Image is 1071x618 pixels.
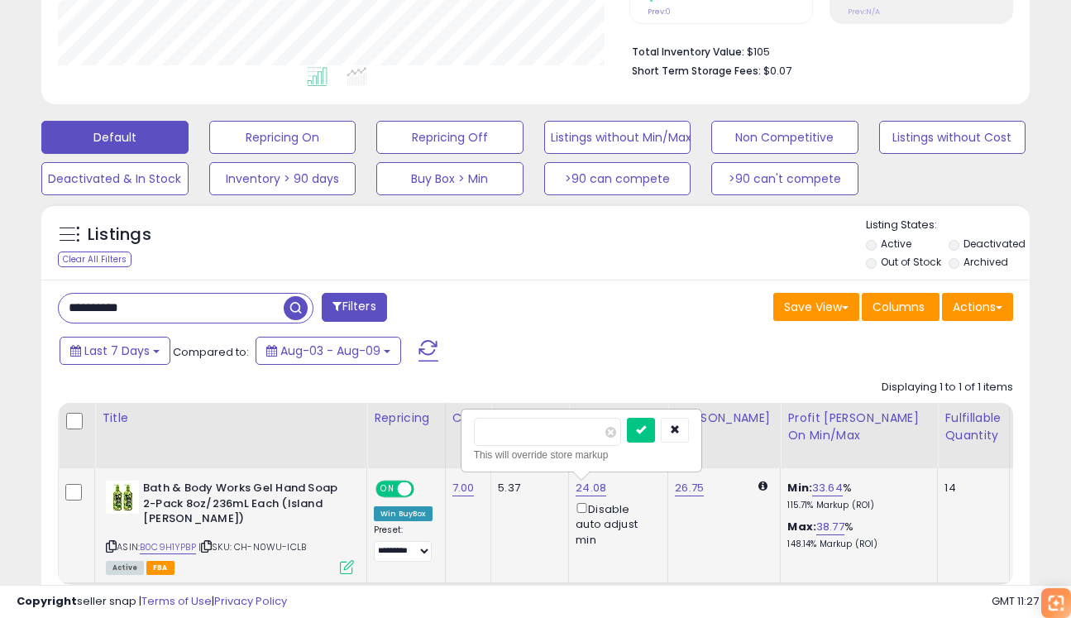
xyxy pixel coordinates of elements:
div: Disable auto adjust min [576,500,655,548]
strong: Copyright [17,593,77,609]
a: Privacy Policy [214,593,287,609]
div: [PERSON_NAME] [675,410,773,427]
button: Deactivated & In Stock [41,162,189,195]
a: 7.00 [452,480,475,496]
button: Non Competitive [711,121,858,154]
label: Deactivated [963,237,1026,251]
img: 41i5giTADCL._SL40_.jpg [106,481,139,514]
button: Listings without Min/Max [544,121,691,154]
p: 115.71% Markup (ROI) [787,500,925,511]
div: Fulfillable Quantity [944,410,1002,444]
a: 38.77 [816,519,844,535]
div: Cost [452,410,485,427]
span: OFF [412,482,438,496]
button: Repricing On [209,121,356,154]
th: The percentage added to the cost of goods (COGS) that forms the calculator for Min & Max prices. [781,403,938,468]
span: Last 7 Days [84,343,150,359]
p: 148.14% Markup (ROI) [787,539,925,550]
div: Clear All Filters [58,252,131,267]
p: Listing States: [866,218,1030,233]
div: Preset: [374,525,433,562]
div: Displaying 1 to 1 of 1 items [882,380,1013,395]
div: Repricing [374,410,438,427]
label: Out of Stock [881,255,941,269]
button: Listings without Cost [879,121,1026,154]
button: Buy Box > Min [376,162,524,195]
button: Actions [942,293,1013,321]
b: Max: [787,519,816,534]
button: Filters [322,293,386,322]
button: Last 7 Days [60,337,170,365]
li: $105 [632,41,1001,60]
span: Compared to: [173,344,249,360]
button: >90 can compete [544,162,691,195]
span: FBA [146,561,175,575]
a: 26.75 [675,480,704,496]
span: All listings currently available for purchase on Amazon [106,561,144,575]
div: seller snap | | [17,594,287,610]
small: Prev: 0 [648,7,671,17]
small: Prev: N/A [848,7,880,17]
div: 14 [944,481,996,496]
button: Repricing Off [376,121,524,154]
div: Win BuyBox [374,506,433,521]
div: Title [102,410,360,427]
div: % [787,520,925,550]
span: 2025-08-17 11:27 GMT [992,593,1054,609]
a: Terms of Use [141,593,212,609]
a: 33.64 [812,480,843,496]
span: | SKU: CH-N0WU-ICLB [198,540,306,553]
button: Aug-03 - Aug-09 [256,337,401,365]
div: Profit [PERSON_NAME] on Min/Max [787,410,930,444]
span: ON [377,482,398,496]
label: Archived [963,255,1008,269]
b: Total Inventory Value: [632,45,744,59]
span: Aug-03 - Aug-09 [280,343,380,359]
button: >90 can't compete [711,162,858,195]
a: 24.08 [576,480,606,496]
button: Columns [862,293,940,321]
div: % [787,481,925,511]
button: Inventory > 90 days [209,162,356,195]
a: B0C9H1YPBP [140,540,196,554]
b: Short Term Storage Fees: [632,64,761,78]
b: Bath & Body Works Gel Hand Soap 2-Pack 8oz/236mL Each (Island [PERSON_NAME]) [143,481,344,531]
span: $0.07 [763,63,791,79]
div: 5.37 [498,481,556,496]
label: Active [881,237,911,251]
div: This will override store markup [474,447,689,463]
b: Min: [787,480,812,496]
span: Columns [873,299,925,315]
h5: Listings [88,223,151,247]
button: Default [41,121,189,154]
button: Save View [773,293,859,321]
